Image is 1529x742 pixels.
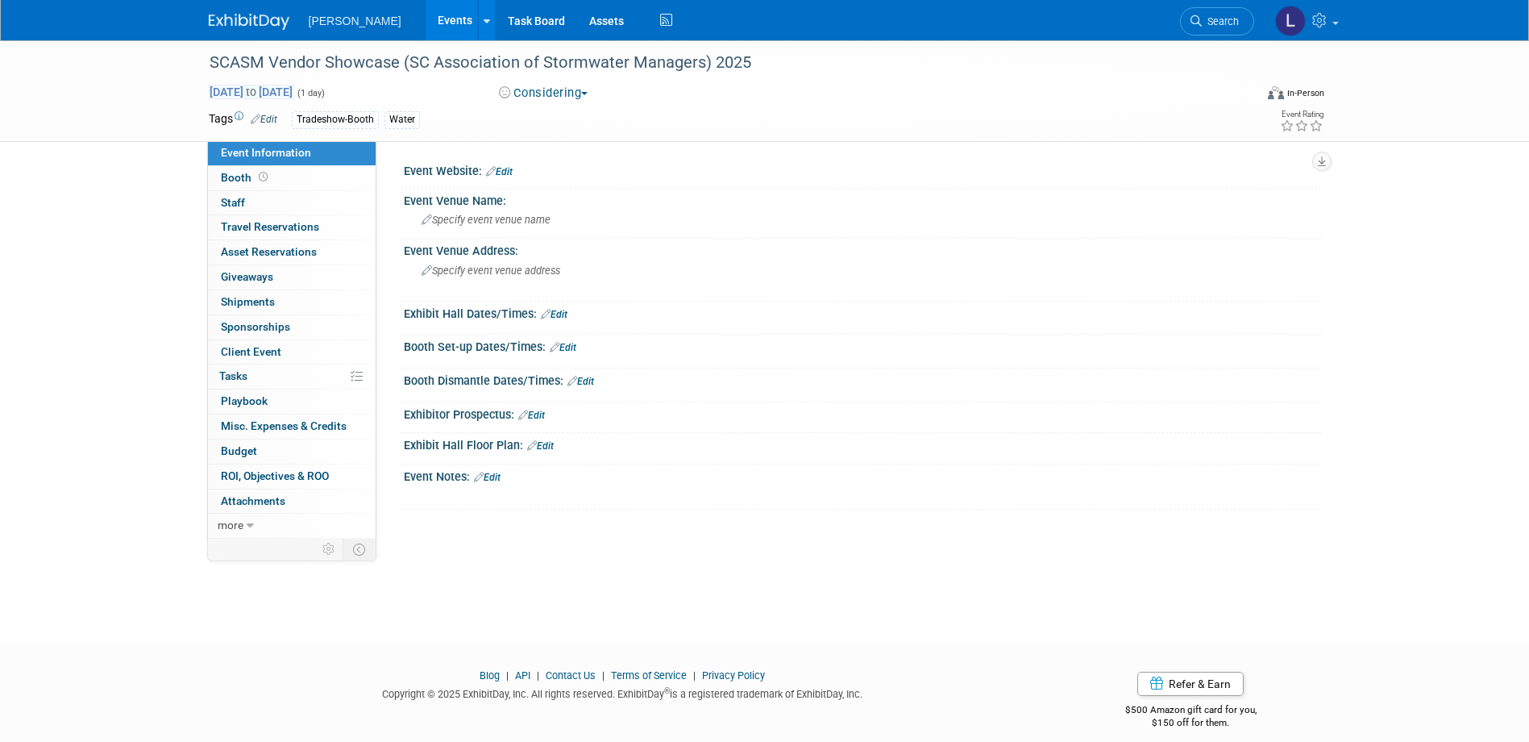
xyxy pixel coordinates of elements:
div: SCASM Vendor Showcase (SC Association of Stormwater Managers) 2025 [204,48,1230,77]
a: more [208,514,376,538]
a: Booth [208,166,376,190]
a: Edit [541,309,567,320]
span: more [218,519,243,531]
span: Tasks [219,369,247,382]
a: Edit [518,410,545,421]
a: Staff [208,191,376,215]
sup: ® [664,686,670,695]
a: Edit [527,440,554,452]
a: Refer & Earn [1137,672,1244,696]
div: Exhibit Hall Dates/Times: [404,302,1321,323]
span: Client Event [221,345,281,358]
a: ROI, Objectives & ROO [208,465,376,489]
div: Event Venue Name: [404,189,1321,209]
a: Shipments [208,290,376,315]
a: Terms of Service [611,669,687,682]
span: | [533,669,543,682]
td: Toggle Event Tabs [343,539,376,560]
div: $500 Amazon gift card for you, [1061,693,1321,730]
span: [PERSON_NAME] [309,15,401,27]
span: Specify event venue address [422,265,560,277]
a: Travel Reservations [208,215,376,240]
a: Asset Reservations [208,240,376,265]
div: Exhibitor Prospectus: [404,402,1321,423]
div: Water [384,111,420,128]
span: ROI, Objectives & ROO [221,469,329,482]
div: Exhibit Hall Floor Plan: [404,433,1321,454]
a: Blog [480,669,500,682]
img: ExhibitDay [209,14,289,30]
span: | [502,669,513,682]
span: Staff [221,196,245,209]
div: Tradeshow-Booth [292,111,379,128]
img: Lindsey Wolanczyk [1275,6,1306,36]
span: Playbook [221,394,268,407]
span: to [243,85,259,98]
span: Attachments [221,494,285,507]
div: Booth Dismantle Dates/Times: [404,369,1321,390]
div: Event Format [1159,84,1325,108]
a: Edit [251,114,277,125]
span: Misc. Expenses & Credits [221,419,347,432]
span: Event Information [221,146,311,159]
a: Misc. Expenses & Credits [208,415,376,439]
div: In-Person [1286,87,1324,99]
a: Attachments [208,490,376,514]
span: Booth not reserved yet [256,171,271,183]
a: API [515,669,530,682]
span: Giveaways [221,270,273,283]
a: Edit [486,166,513,177]
a: Tasks [208,365,376,389]
td: Tags [209,110,277,129]
a: Budget [208,440,376,464]
button: Considering [493,85,594,102]
span: Search [1202,15,1239,27]
div: Copyright © 2025 ExhibitDay, Inc. All rights reserved. ExhibitDay is a registered trademark of Ex... [209,683,1037,702]
a: Edit [550,342,576,353]
a: Privacy Policy [702,669,765,682]
div: Event Rating [1280,110,1323,119]
a: Giveaways [208,265,376,290]
span: Budget [221,444,257,457]
span: Sponsorships [221,320,290,333]
div: Event Notes: [404,465,1321,486]
div: Booth Set-up Dates/Times: [404,335,1321,356]
span: Asset Reservations [221,245,317,258]
a: Search [1180,7,1254,35]
img: Format-Inperson.png [1268,86,1284,99]
a: Sponsorships [208,315,376,340]
span: | [598,669,609,682]
a: Event Information [208,141,376,165]
span: Booth [221,171,271,184]
span: | [689,669,700,682]
div: Event Venue Address: [404,239,1321,259]
span: Travel Reservations [221,220,319,233]
span: Shipments [221,295,275,308]
a: Contact Us [546,669,596,682]
a: Playbook [208,390,376,414]
div: Event Website: [404,159,1321,180]
div: $150 off for them. [1061,716,1321,730]
span: (1 day) [296,88,325,98]
span: Specify event venue name [422,214,551,226]
a: Client Event [208,340,376,365]
td: Personalize Event Tab Strip [315,539,343,560]
span: [DATE] [DATE] [209,85,293,99]
a: Edit [474,472,501,483]
a: Edit [567,376,594,387]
